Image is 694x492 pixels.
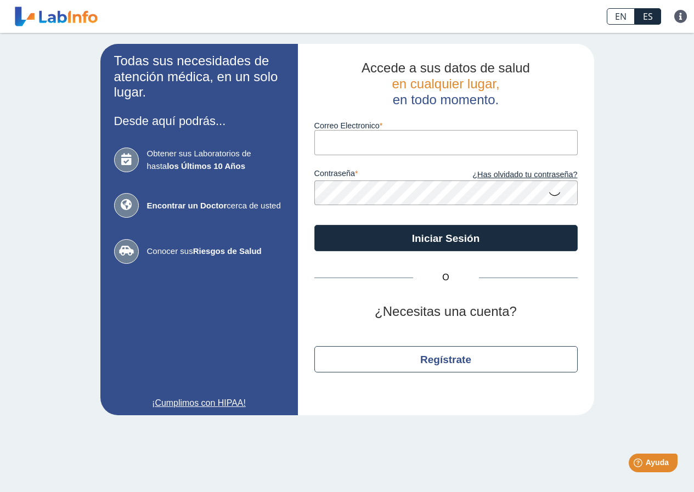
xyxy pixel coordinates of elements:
a: ¿Has olvidado tu contraseña? [446,169,578,181]
a: EN [607,8,635,25]
b: los Últimos 10 Años [167,161,245,171]
label: Correo Electronico [314,121,578,130]
b: Riesgos de Salud [193,246,262,256]
h2: Todas sus necesidades de atención médica, en un solo lugar. [114,53,284,100]
h3: Desde aquí podrás... [114,114,284,128]
span: Conocer sus [147,245,284,258]
span: en cualquier lugar, [392,76,499,91]
label: contraseña [314,169,446,181]
b: Encontrar un Doctor [147,201,227,210]
span: O [413,271,479,284]
h2: ¿Necesitas una cuenta? [314,304,578,320]
button: Iniciar Sesión [314,225,578,251]
span: en todo momento. [393,92,499,107]
button: Regístrate [314,346,578,372]
span: Obtener sus Laboratorios de hasta [147,148,284,172]
a: ES [635,8,661,25]
span: Accede a sus datos de salud [362,60,530,75]
iframe: Help widget launcher [596,449,682,480]
span: cerca de usted [147,200,284,212]
a: ¡Cumplimos con HIPAA! [114,397,284,410]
